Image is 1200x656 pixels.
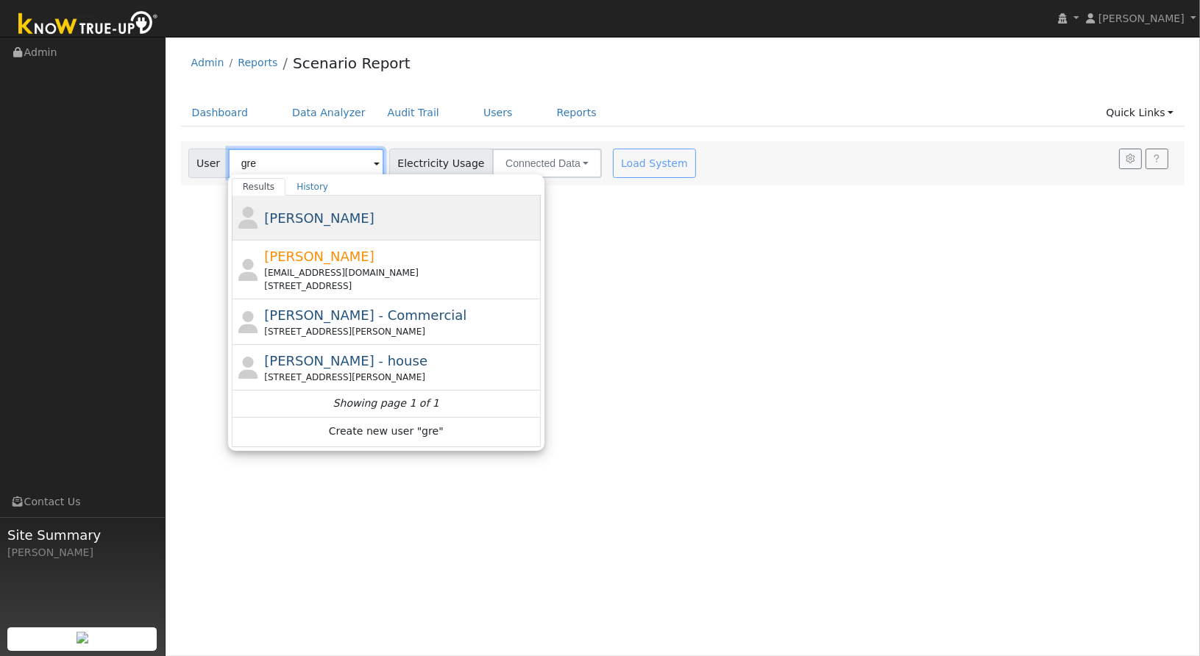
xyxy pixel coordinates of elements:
a: Reports [238,57,277,68]
a: Dashboard [181,99,260,126]
a: Results [232,178,286,196]
div: [STREET_ADDRESS][PERSON_NAME] [264,325,537,338]
a: Scenario Report [293,54,411,72]
span: [PERSON_NAME] [264,249,374,264]
span: Site Summary [7,525,157,545]
span: [PERSON_NAME] [264,210,374,226]
button: Settings [1119,149,1142,169]
span: [PERSON_NAME] [1098,13,1185,24]
span: [PERSON_NAME] - house [264,353,427,368]
img: retrieve [77,632,88,643]
span: User [188,149,229,178]
button: Connected Data [492,149,602,178]
input: Select a User [228,149,384,178]
a: Quick Links [1095,99,1185,126]
a: Users [472,99,524,126]
div: [STREET_ADDRESS] [264,279,537,293]
a: Admin [191,57,224,68]
div: [EMAIL_ADDRESS][DOMAIN_NAME] [264,266,537,279]
div: [PERSON_NAME] [7,545,157,560]
i: Showing page 1 of 1 [333,396,439,411]
a: Audit Trail [377,99,450,126]
span: Create new user "gre" [329,424,444,441]
div: [STREET_ADDRESS][PERSON_NAME] [264,371,537,384]
a: Reports [546,99,608,126]
a: Help Link [1146,149,1168,169]
a: History [285,178,339,196]
img: Know True-Up [11,8,166,41]
span: Electricity Usage [389,149,493,178]
span: [PERSON_NAME] - Commercial [264,307,466,323]
a: Data Analyzer [281,99,377,126]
